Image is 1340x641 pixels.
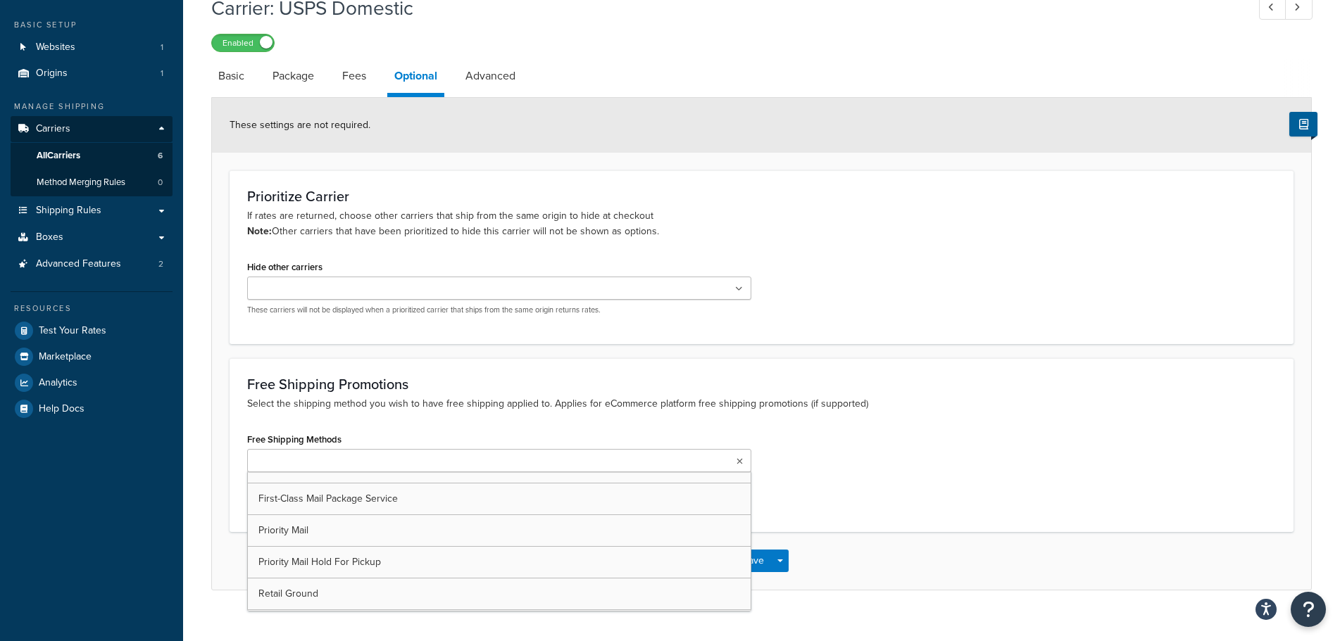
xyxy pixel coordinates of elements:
li: Origins [11,61,173,87]
a: First-Class Mail Package Service [248,483,751,514]
a: Websites1 [11,34,173,61]
span: 2 [158,258,163,270]
a: Marketplace [11,344,173,369]
a: Shipping Rules [11,198,173,224]
span: Boxes [36,231,63,243]
li: Websites [11,34,173,61]
span: First-Class Mail Package Service [258,491,398,506]
span: Origins [36,68,68,80]
a: Origins1 [11,61,173,87]
a: Basic [211,59,251,93]
span: 1 [161,42,163,53]
a: Optional [387,59,444,97]
button: Show Help Docs [1289,112,1317,137]
div: Manage Shipping [11,101,173,113]
span: Priority Mail [258,523,308,538]
div: Resources [11,303,173,315]
span: Analytics [39,377,77,389]
span: 0 [158,177,163,189]
h3: Prioritize Carrier [247,189,1276,204]
span: Test Your Rates [39,325,106,337]
a: Priority Mail Hold For Pickup [248,547,751,578]
li: Carriers [11,116,173,196]
a: Advanced [458,59,522,93]
span: Shipping Rules [36,205,101,217]
p: Select the shipping method you wish to have free shipping applied to. Applies for eCommerce platf... [247,396,1276,412]
a: Fees [335,59,373,93]
a: Help Docs [11,396,173,421]
a: Priority Mail [248,515,751,546]
a: Test Your Rates [11,318,173,343]
span: Marketplace [39,351,92,363]
li: Advanced Features [11,251,173,277]
div: Basic Setup [11,19,173,31]
label: Free Shipping Methods [247,434,342,445]
label: Hide other carriers [247,262,323,272]
a: Carriers [11,116,173,142]
span: These settings are not required. [230,118,370,132]
span: Websites [36,42,75,53]
p: These carriers will not be displayed when a prioritized carrier that ships from the same origin r... [247,305,751,315]
a: AllCarriers6 [11,143,173,169]
p: If rates are returned, choose other carriers that ship from the same origin to hide at checkout O... [247,208,1276,239]
span: 6 [158,150,163,162]
span: Help Docs [39,403,84,415]
span: Advanced Features [36,258,121,270]
a: Boxes [11,224,173,250]
a: Advanced Features2 [11,251,173,277]
li: Method Merging Rules [11,170,173,196]
button: Open Resource Center [1291,592,1326,627]
button: Save [734,550,772,572]
a: Analytics [11,370,173,395]
span: Method Merging Rules [37,177,125,189]
h3: Free Shipping Promotions [247,376,1276,392]
a: Retail Ground [248,578,751,609]
label: Enabled [212,34,274,51]
a: Package [265,59,321,93]
span: 1 [161,68,163,80]
span: Carriers [36,123,70,135]
a: Method Merging Rules0 [11,170,173,196]
b: Note: [247,224,272,239]
span: All Carriers [37,150,80,162]
span: Priority Mail Hold For Pickup [258,554,381,569]
span: Retail Ground [258,586,318,601]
